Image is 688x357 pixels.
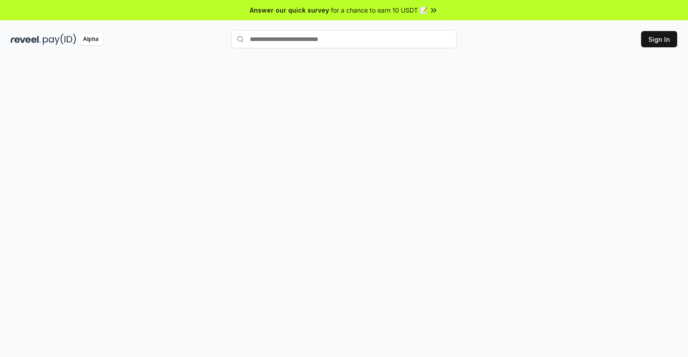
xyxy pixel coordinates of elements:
[641,31,677,47] button: Sign In
[43,34,76,45] img: pay_id
[11,34,41,45] img: reveel_dark
[331,5,427,15] span: for a chance to earn 10 USDT 📝
[78,34,103,45] div: Alpha
[250,5,329,15] span: Answer our quick survey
